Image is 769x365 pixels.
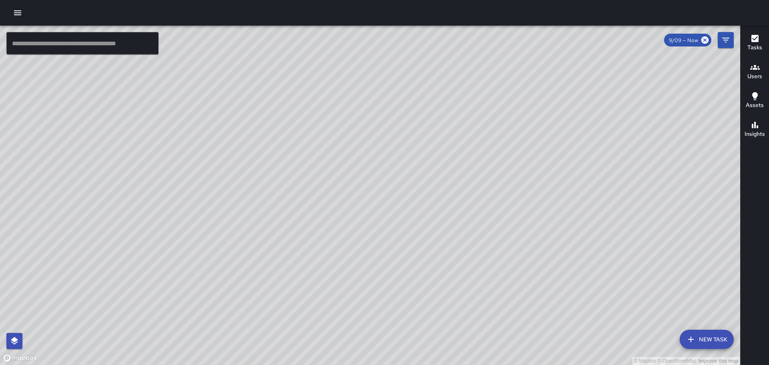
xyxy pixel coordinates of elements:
button: Filters [718,32,734,48]
button: New Task [680,330,734,349]
h6: Users [747,72,762,81]
span: 9/09 — Now [664,37,703,44]
button: Assets [741,87,769,115]
h6: Insights [745,130,765,139]
button: Tasks [741,29,769,58]
h6: Assets [746,101,764,110]
div: 9/09 — Now [664,34,711,46]
button: Insights [741,115,769,144]
h6: Tasks [747,43,762,52]
button: Users [741,58,769,87]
